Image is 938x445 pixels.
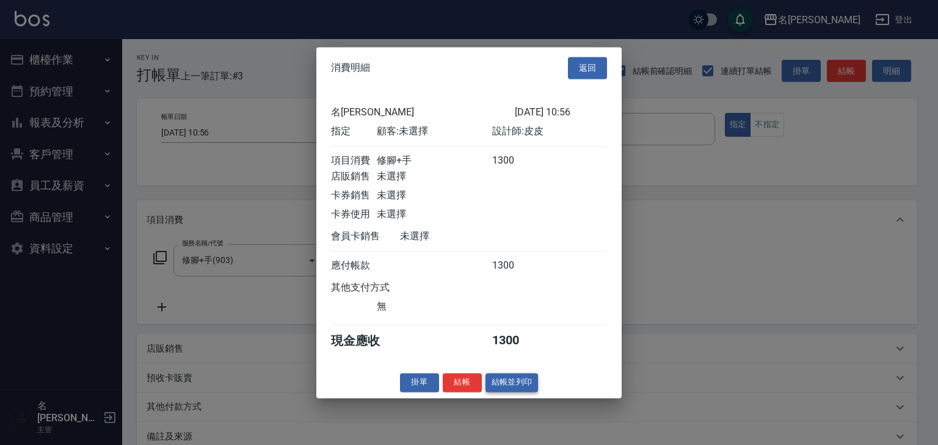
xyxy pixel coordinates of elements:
div: 會員卡銷售 [331,230,400,243]
div: 1300 [492,333,538,349]
div: 項目消費 [331,154,377,167]
span: 消費明細 [331,62,370,74]
div: 顧客: 未選擇 [377,125,492,138]
button: 結帳 [443,373,482,392]
div: 卡券使用 [331,208,377,221]
div: 名[PERSON_NAME] [331,106,515,119]
div: 修腳+手 [377,154,492,167]
div: 現金應收 [331,333,400,349]
div: 未選擇 [400,230,515,243]
div: 未選擇 [377,170,492,183]
div: 未選擇 [377,208,492,221]
div: 店販銷售 [331,170,377,183]
div: 未選擇 [377,189,492,202]
div: 指定 [331,125,377,138]
button: 結帳並列印 [485,373,539,392]
div: 應付帳款 [331,259,377,272]
div: 設計師: 皮皮 [492,125,607,138]
div: 卡券銷售 [331,189,377,202]
div: 其他支付方式 [331,281,423,294]
div: 1300 [492,259,538,272]
button: 掛單 [400,373,439,392]
button: 返回 [568,57,607,79]
div: 無 [377,300,492,313]
div: [DATE] 10:56 [515,106,607,119]
div: 1300 [492,154,538,167]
